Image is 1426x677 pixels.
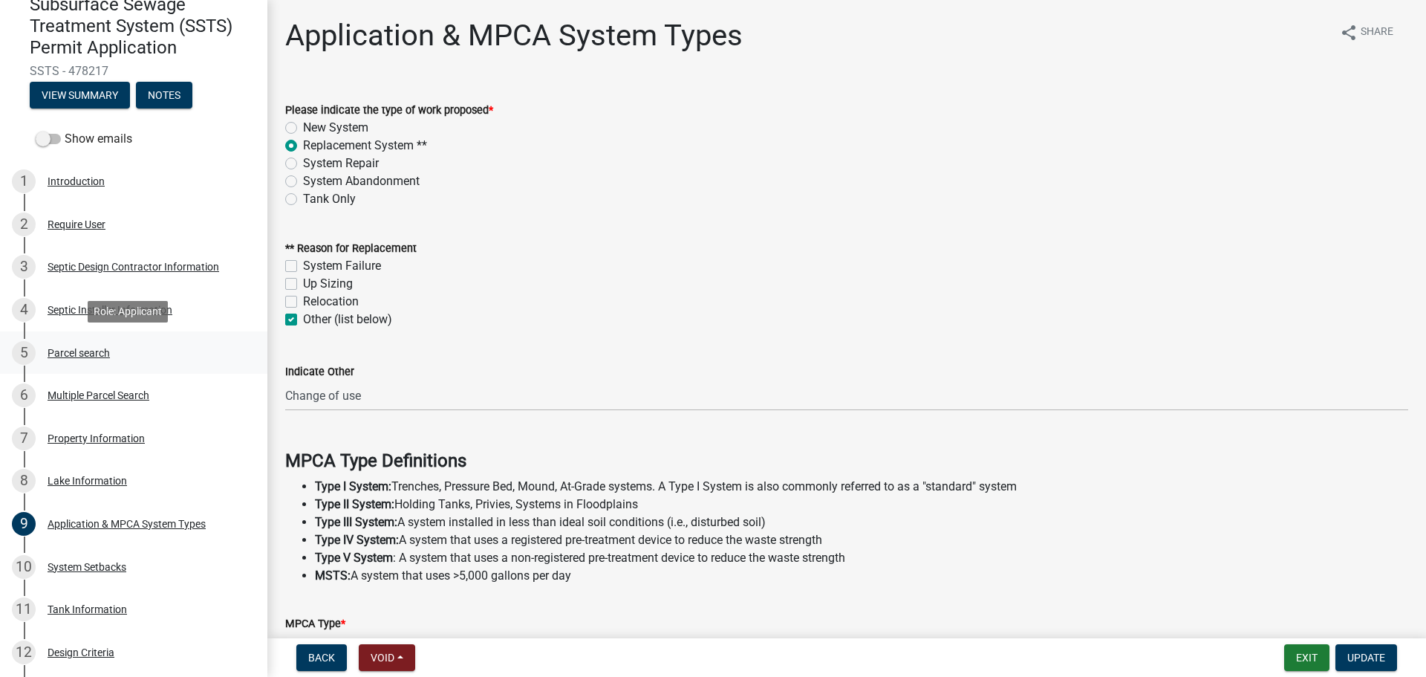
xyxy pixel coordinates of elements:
[12,213,36,236] div: 2
[285,18,743,54] h1: Application & MPCA System Types
[315,496,1408,514] li: Holding Tanks, Privies, Systems in Floodplains
[1361,24,1393,42] span: Share
[12,555,36,579] div: 10
[285,619,345,629] label: MPCA Type
[303,632,334,650] label: Type I
[303,311,392,328] label: Other (list below)
[48,390,149,401] div: Multiple Parcel Search
[12,427,36,450] div: 7
[30,82,130,108] button: View Summary
[48,476,127,486] div: Lake Information
[30,91,130,103] wm-modal-confirm: Summary
[285,106,493,116] label: Please indicate the type of work proposed
[315,515,397,529] strong: Type III System:
[48,305,172,315] div: Septic Installer Information
[315,478,1408,496] li: Trenches, Pressure Bed, Mound, At-Grade systems. A Type I System is also commonly referred to as ...
[315,514,1408,531] li: A system installed in less than ideal soil conditions (i.e., disturbed soil)
[315,567,1408,585] li: A system that uses >5,000 gallons per day
[48,562,126,572] div: System Setbacks
[285,244,417,254] label: ** Reason for Replacement
[1328,18,1405,47] button: shareShare
[303,137,427,155] label: Replacement System **
[48,647,114,658] div: Design Criteria
[136,91,192,103] wm-modal-confirm: Notes
[12,298,36,322] div: 4
[30,64,238,78] span: SSTS - 478217
[12,255,36,279] div: 3
[12,597,36,621] div: 11
[48,348,110,358] div: Parcel search
[303,119,368,137] label: New System
[315,549,1408,567] li: : A system that uses a non-registered pre-treatment device to reduce the waste strength
[12,341,36,365] div: 5
[136,82,192,108] button: Notes
[12,169,36,193] div: 1
[285,450,466,471] strong: MPCA Type Definitions
[296,644,347,671] button: Back
[1340,24,1358,42] i: share
[315,533,399,547] strong: Type IV System:
[36,130,132,148] label: Show emails
[12,383,36,407] div: 6
[48,176,105,187] div: Introduction
[48,219,105,230] div: Require User
[12,512,36,536] div: 9
[303,155,379,172] label: System Repair
[371,652,394,664] span: Void
[308,652,335,664] span: Back
[303,190,356,208] label: Tank Only
[315,531,1408,549] li: A system that uses a registered pre-treatment device to reduce the waste strength
[315,569,351,583] strong: MSTS:
[315,497,394,511] strong: Type II System:
[303,275,353,293] label: Up Sizing
[303,293,359,311] label: Relocation
[48,433,145,444] div: Property Information
[285,367,354,378] label: Indicate Other
[315,479,391,493] strong: Type I System:
[315,551,393,565] strong: Type V System
[88,301,168,323] div: Role: Applicant
[48,519,206,529] div: Application & MPCA System Types
[48,262,219,272] div: Septic Design Contractor Information
[1335,644,1397,671] button: Update
[12,469,36,493] div: 8
[1347,652,1385,664] span: Update
[359,644,415,671] button: Void
[48,604,127,615] div: Tank Information
[303,257,381,275] label: System Failure
[1284,644,1329,671] button: Exit
[12,641,36,664] div: 12
[303,172,420,190] label: System Abandonment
